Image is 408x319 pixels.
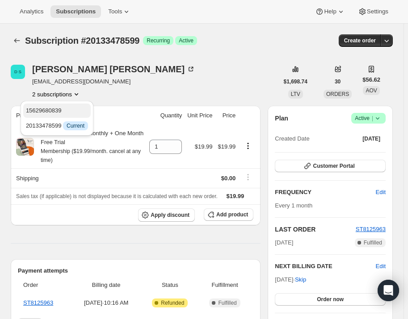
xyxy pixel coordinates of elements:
button: Order now [275,293,386,306]
button: Analytics [14,5,49,18]
span: Order now [317,296,344,303]
span: Debra Sheehan [11,65,25,79]
span: [DATE] · 10:16 AM [74,298,138,307]
button: [DATE] [357,133,386,145]
img: product img [16,138,34,156]
span: Current [67,122,84,129]
span: Active [355,114,382,123]
th: Shipping [11,168,147,188]
span: | [372,115,373,122]
h2: LAST ORDER [275,225,355,234]
span: Add product [216,211,248,218]
a: ST8125963 [356,226,386,232]
button: 15629680839 [23,104,91,118]
span: Status [144,281,196,290]
span: 30 [335,78,341,85]
div: [PERSON_NAME] [PERSON_NAME] [32,65,195,74]
span: $19.99 [218,143,236,150]
h2: FREQUENCY [275,188,375,197]
h2: NEXT BILLING DATE [275,262,375,271]
button: Edit [370,185,391,199]
span: Settings [367,8,388,15]
th: Order [18,275,71,295]
span: Billing date [74,281,138,290]
span: [DATE] [362,135,380,142]
span: Fulfilled [364,239,382,246]
button: Product actions [241,141,255,151]
span: Every 1 month [275,202,312,209]
span: Active [179,37,193,44]
span: Analytics [20,8,43,15]
span: LTV [291,91,300,97]
span: Recurring [147,37,170,44]
span: Apply discount [151,211,189,219]
button: 30 [329,75,346,88]
span: Subscription #20133478599 [25,36,139,46]
a: ST8125963 [23,299,53,306]
span: Sales tax (if applicable) is not displayed because it is calculated with each new order. [16,193,218,199]
button: ST8125963 [356,225,386,234]
button: Tools [103,5,136,18]
button: Edit [376,262,386,271]
th: Unit Price [185,106,215,125]
span: Tools [108,8,122,15]
span: $19.99 [227,193,244,199]
span: AOV [366,87,377,94]
span: Skip [295,275,306,284]
span: Subscriptions [56,8,96,15]
span: ORDERS [326,91,349,97]
span: Created Date [275,134,309,143]
button: Shipping actions [241,172,255,182]
span: 15629680839 [26,107,62,114]
button: Product actions [32,90,81,99]
button: Help [310,5,350,18]
h2: Payment attempts [18,266,253,275]
th: Product [11,106,147,125]
div: Sounds True One Monthly + One Month Free Trial [34,129,144,165]
span: [DATE] [275,238,293,247]
button: Create order [339,34,381,47]
span: Edit [376,188,386,197]
th: Price [215,106,239,125]
button: Apply discount [138,208,195,222]
button: Settings [353,5,394,18]
th: Quantity [147,106,185,125]
h2: Plan [275,114,288,123]
button: Subscriptions [50,5,101,18]
button: Subscriptions [11,34,23,47]
span: Create order [344,37,376,44]
span: Fulfilled [218,299,236,307]
button: 20133478599 InfoCurrent [23,119,91,133]
span: Help [324,8,336,15]
span: Refunded [161,299,184,307]
span: Customer Portal [313,162,354,170]
button: Customer Portal [275,160,386,172]
small: Membership ($19.99/month. cancel at any time) [41,148,141,163]
span: [EMAIL_ADDRESS][DOMAIN_NAME] [32,77,195,86]
span: $1,698.74 [284,78,307,85]
button: $1,698.74 [278,75,313,88]
span: $0.00 [221,175,236,182]
span: [DATE] · [275,276,306,283]
span: $19.99 [195,143,213,150]
button: Add product [204,208,253,221]
span: 20133478599 [26,122,88,129]
span: Fulfillment [202,281,248,290]
button: Skip [290,273,311,287]
text: D S [14,69,21,74]
div: Open Intercom Messenger [378,280,399,301]
span: $56.62 [362,75,380,84]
